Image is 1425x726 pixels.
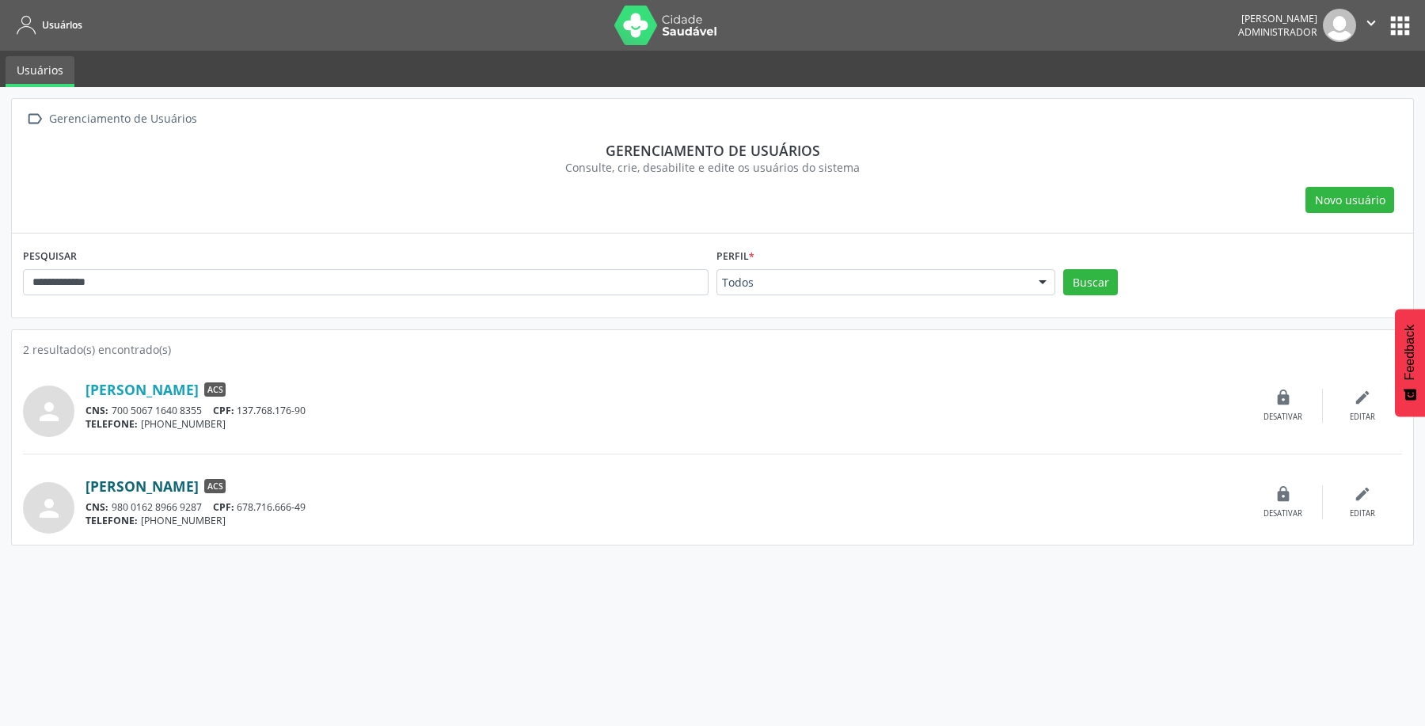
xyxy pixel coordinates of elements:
[35,494,63,523] i: person
[34,142,1391,159] div: Gerenciamento de usuários
[6,56,74,87] a: Usuários
[1305,187,1394,214] button: Novo usuário
[722,275,1023,291] span: Todos
[1315,192,1385,208] span: Novo usuário
[85,417,1244,431] div: [PHONE_NUMBER]
[1275,389,1292,406] i: lock
[85,514,138,527] span: TELEFONE:
[716,245,754,269] label: Perfil
[42,18,82,32] span: Usuários
[1323,9,1356,42] img: img
[35,397,63,426] i: person
[23,245,77,269] label: PESQUISAR
[1354,485,1371,503] i: edit
[23,108,199,131] a:  Gerenciamento de Usuários
[85,500,1244,514] div: 980 0162 8966 9287 678.716.666-49
[204,479,226,493] span: ACS
[46,108,199,131] div: Gerenciamento de Usuários
[1395,309,1425,416] button: Feedback - Mostrar pesquisa
[213,404,234,417] span: CPF:
[1275,485,1292,503] i: lock
[1386,12,1414,40] button: apps
[85,417,138,431] span: TELEFONE:
[1403,325,1417,380] span: Feedback
[1356,9,1386,42] button: 
[11,12,82,38] a: Usuários
[204,382,226,397] span: ACS
[1350,508,1375,519] div: Editar
[1238,12,1317,25] div: [PERSON_NAME]
[23,341,1402,358] div: 2 resultado(s) encontrado(s)
[85,477,199,495] a: [PERSON_NAME]
[85,500,108,514] span: CNS:
[85,404,1244,417] div: 700 5067 1640 8355 137.768.176-90
[85,514,1244,527] div: [PHONE_NUMBER]
[1350,412,1375,423] div: Editar
[85,381,199,398] a: [PERSON_NAME]
[1263,508,1302,519] div: Desativar
[1063,269,1118,296] button: Buscar
[85,404,108,417] span: CNS:
[34,159,1391,176] div: Consulte, crie, desabilite e edite os usuários do sistema
[1238,25,1317,39] span: Administrador
[1263,412,1302,423] div: Desativar
[23,108,46,131] i: 
[1354,389,1371,406] i: edit
[213,500,234,514] span: CPF:
[1362,14,1380,32] i: 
